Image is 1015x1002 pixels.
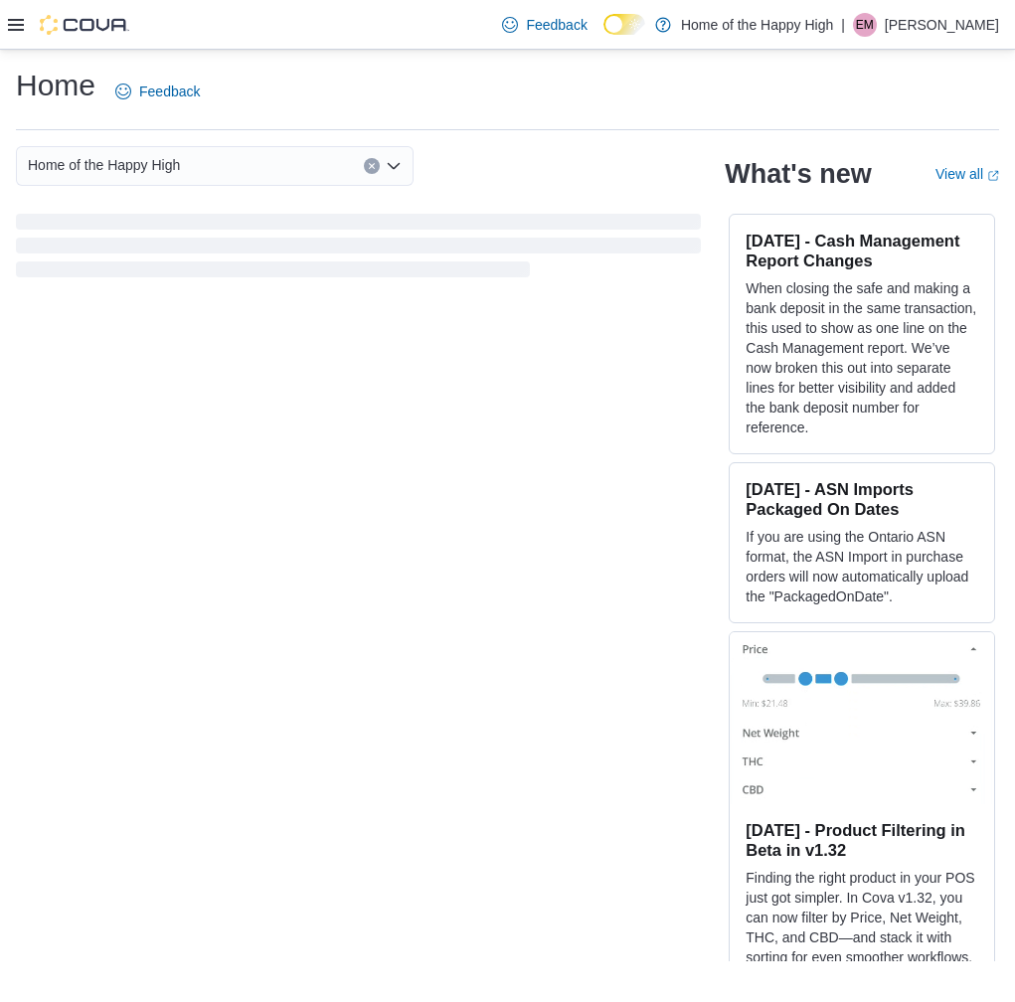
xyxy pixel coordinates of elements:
[16,66,95,105] h1: Home
[746,820,978,860] h3: [DATE] - Product Filtering in Beta in v1.32
[856,13,874,37] span: EM
[28,153,180,177] span: Home of the Happy High
[603,14,645,35] input: Dark Mode
[746,231,978,270] h3: [DATE] - Cash Management Report Changes
[386,158,402,174] button: Open list of options
[681,13,833,37] p: Home of the Happy High
[40,15,129,35] img: Cova
[746,527,978,606] p: If you are using the Ontario ASN format, the ASN Import in purchase orders will now automatically...
[107,72,208,111] a: Feedback
[364,158,380,174] button: Clear input
[725,158,871,190] h2: What's new
[526,15,587,35] span: Feedback
[16,218,701,281] span: Loading
[885,13,999,37] p: [PERSON_NAME]
[494,5,594,45] a: Feedback
[603,35,604,36] span: Dark Mode
[139,82,200,101] span: Feedback
[853,13,877,37] div: Epii Macdonald
[841,13,845,37] p: |
[935,166,999,182] a: View allExternal link
[746,278,978,437] p: When closing the safe and making a bank deposit in the same transaction, this used to show as one...
[746,479,978,519] h3: [DATE] - ASN Imports Packaged On Dates
[987,170,999,182] svg: External link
